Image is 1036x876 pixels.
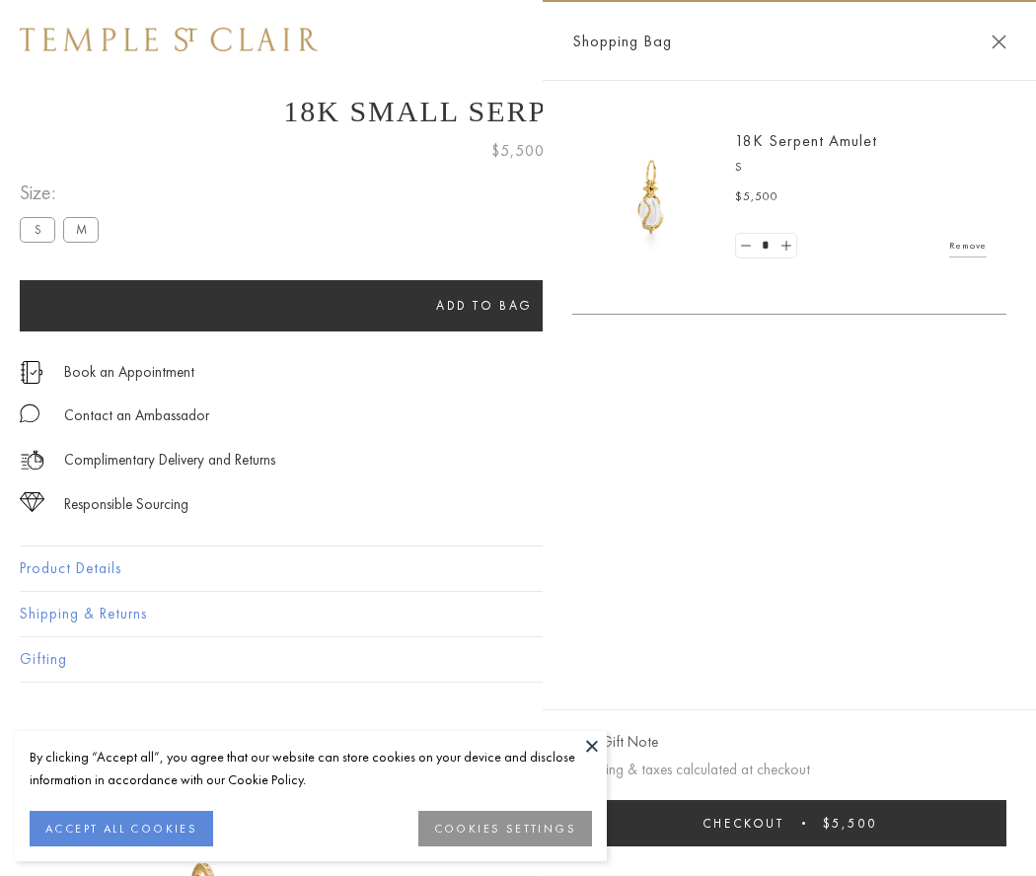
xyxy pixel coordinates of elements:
a: Book an Appointment [64,361,194,383]
span: $5,500 [823,815,877,832]
div: Responsible Sourcing [64,492,188,517]
img: Temple St. Clair [20,28,318,51]
button: Gifting [20,637,1016,682]
div: Contact an Ambassador [64,403,209,428]
p: Shipping & taxes calculated at checkout [572,758,1006,782]
img: icon_delivery.svg [20,448,44,473]
span: $5,500 [735,187,778,207]
button: Add Gift Note [572,730,658,755]
button: Product Details [20,547,1016,591]
div: By clicking “Accept all”, you agree that our website can store cookies on your device and disclos... [30,746,592,791]
h1: 18K Small Serpent Amulet [20,95,1016,128]
a: Remove [949,235,987,256]
span: Checkout [703,815,784,832]
a: Set quantity to 0 [736,234,756,258]
button: Checkout $5,500 [572,800,1006,846]
button: COOKIES SETTINGS [418,811,592,846]
label: M [63,217,99,242]
button: Add to bag [20,280,949,331]
span: Add to bag [436,297,533,314]
label: S [20,217,55,242]
img: icon_sourcing.svg [20,492,44,512]
p: S [735,158,987,178]
button: ACCEPT ALL COOKIES [30,811,213,846]
img: P51836-E11SERPPV [592,138,710,256]
span: Shopping Bag [572,29,672,54]
a: 18K Serpent Amulet [735,130,877,151]
img: icon_appointment.svg [20,361,43,384]
a: Set quantity to 2 [776,234,795,258]
button: Close Shopping Bag [992,35,1006,49]
span: $5,500 [491,138,545,164]
img: MessageIcon-01_2.svg [20,403,39,423]
p: Complimentary Delivery and Returns [64,448,275,473]
button: Shipping & Returns [20,592,1016,636]
span: Size: [20,177,107,209]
